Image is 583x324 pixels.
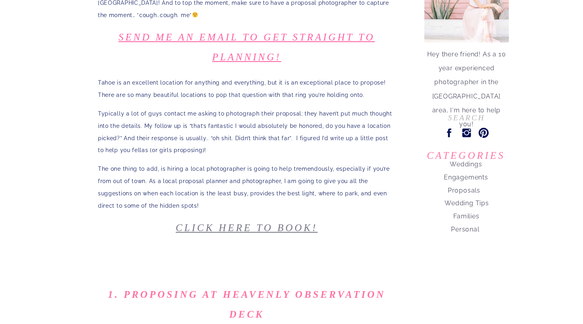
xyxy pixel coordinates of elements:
[420,209,513,220] a: Families
[429,114,504,122] input: Search
[98,163,395,212] p: The one thing to add, is hiring a local photographer is going to help tremendously, especially if...
[421,146,511,158] p: Categories
[419,157,513,168] a: Weddings
[176,222,318,233] a: Click here to book!
[417,183,511,195] a: Proposals
[418,222,512,233] a: Personal
[424,47,508,87] p: Hey there friend! As a 10 year experienced photographer in the [GEOGRAPHIC_DATA] area, I'm here t...
[420,196,514,207] a: Wedding Tips
[192,12,198,17] img: 😉
[419,170,513,181] a: Engagements
[98,108,395,156] p: Typically a lot of guys contact me asking to photograph their proposal; they haven’t put much tho...
[98,77,395,101] p: Tahoe is an excellent location for anything and everything, but it is an exceptional place to pro...
[119,32,375,62] a: Send me an email to get straight to planning!
[108,289,385,320] b: 1. Proposing at Heavenly Observation Deck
